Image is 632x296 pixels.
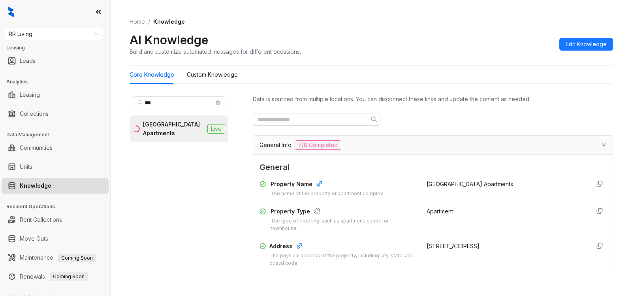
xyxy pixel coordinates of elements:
[260,141,292,149] span: General Info
[6,131,110,138] h3: Data Management
[2,140,109,156] li: Communities
[137,100,143,106] span: search
[427,181,513,187] span: [GEOGRAPHIC_DATA] Apartments
[6,78,110,85] h3: Analytics
[2,106,109,122] li: Collections
[2,178,109,194] li: Knowledge
[8,6,14,17] img: logo
[20,140,53,156] a: Communities
[20,87,40,103] a: Leasing
[216,100,220,105] span: close-circle
[295,140,341,150] span: 7/8 Completed
[253,95,613,104] div: Data is sourced from multiple locations. You can disconnect these links and update the content as...
[187,70,238,79] div: Custom Knowledge
[269,252,417,267] div: The physical address of the property, including city, state, and postal code.
[271,180,384,190] div: Property Name
[260,161,606,173] span: General
[427,242,584,251] div: [STREET_ADDRESS]
[271,190,384,198] div: The name of the property or apartment complex.
[207,124,225,134] span: Live
[9,28,98,40] span: RR Living
[130,32,208,47] h2: AI Knowledge
[130,70,174,79] div: Core Knowledge
[269,242,417,252] div: Address
[566,40,607,49] span: Edit Knowledge
[2,269,109,285] li: Renewals
[20,231,48,247] a: Move Outs
[2,231,109,247] li: Move Outs
[559,38,613,51] button: Edit Knowledge
[20,212,62,228] a: Rent Collections
[20,53,36,69] a: Leads
[143,120,204,138] div: [GEOGRAPHIC_DATA] Apartments
[271,207,417,217] div: Property Type
[2,87,109,103] li: Leasing
[20,178,51,194] a: Knowledge
[130,47,301,56] div: Build and customize automated messages for different occasions.
[20,106,49,122] a: Collections
[6,44,110,51] h3: Leasing
[148,17,150,26] li: /
[58,254,96,262] span: Coming Soon
[50,272,88,281] span: Coming Soon
[2,53,109,69] li: Leads
[20,159,32,175] a: Units
[6,203,110,210] h3: Resident Operations
[2,212,109,228] li: Rent Collections
[271,217,417,232] div: The type of property, such as apartment, condo, or townhouse.
[371,116,377,123] span: search
[2,159,109,175] li: Units
[128,17,147,26] a: Home
[602,142,606,147] span: expanded
[253,136,613,155] div: General Info7/8 Completed
[153,18,185,25] span: Knowledge
[427,208,453,215] span: Apartment
[20,269,88,285] a: RenewalsComing Soon
[2,250,109,266] li: Maintenance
